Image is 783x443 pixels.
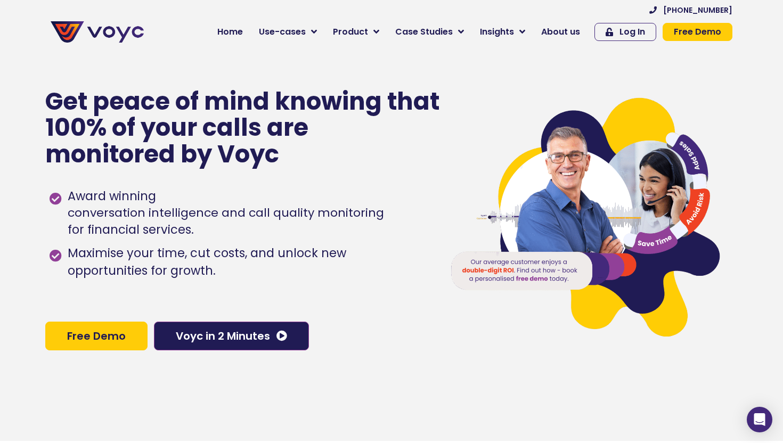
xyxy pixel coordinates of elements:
[68,206,384,221] h1: conversation intelligence and call quality monitoring
[594,23,656,41] a: Log In
[674,28,721,36] span: Free Demo
[663,6,732,14] span: [PHONE_NUMBER]
[387,21,472,43] a: Case Studies
[45,88,441,168] p: Get peace of mind knowing that 100% of your calls are monitored by Voyc
[154,322,309,350] a: Voyc in 2 Minutes
[65,244,429,281] span: Maximise your time, cut costs, and unlock new opportunities for growth.
[541,26,580,38] span: About us
[619,28,645,36] span: Log In
[747,407,772,432] div: Open Intercom Messenger
[259,26,306,38] span: Use-cases
[209,21,251,43] a: Home
[333,26,368,38] span: Product
[176,331,270,341] span: Voyc in 2 Minutes
[251,21,325,43] a: Use-cases
[480,26,514,38] span: Insights
[65,187,384,239] span: Award winning for financial services.
[649,6,732,14] a: [PHONE_NUMBER]
[45,322,148,350] a: Free Demo
[51,21,144,43] img: voyc-full-logo
[663,23,732,41] a: Free Demo
[472,21,533,43] a: Insights
[217,26,243,38] span: Home
[67,331,126,341] span: Free Demo
[325,21,387,43] a: Product
[395,26,453,38] span: Case Studies
[533,21,588,43] a: About us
